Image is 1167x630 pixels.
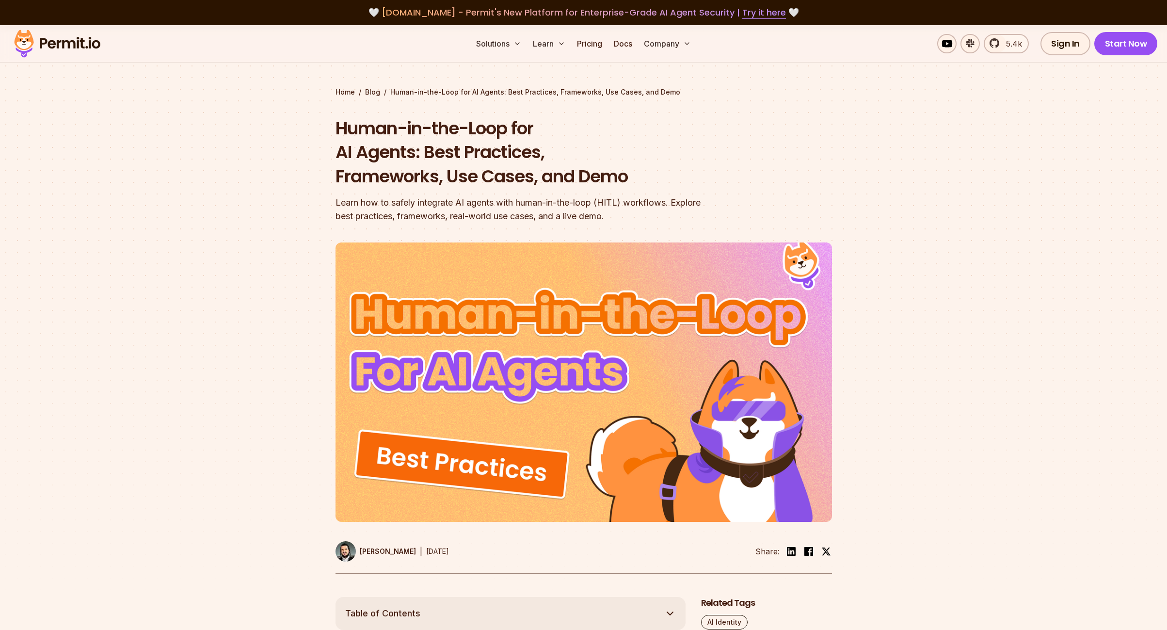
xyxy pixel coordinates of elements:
[803,546,815,557] img: facebook
[360,547,416,556] p: [PERSON_NAME]
[336,541,356,562] img: Gabriel L. Manor
[472,34,525,53] button: Solutions
[336,116,708,189] h1: Human-in-the-Loop for AI Agents: Best Practices, Frameworks, Use Cases, and Demo
[382,6,786,18] span: [DOMAIN_NAME] - Permit's New Platform for Enterprise-Grade AI Agent Security |
[821,547,831,556] img: twitter
[640,34,695,53] button: Company
[23,6,1144,19] div: 🤍 🤍
[336,597,686,630] button: Table of Contents
[984,34,1029,53] a: 5.4k
[1094,32,1158,55] a: Start Now
[573,34,606,53] a: Pricing
[365,87,380,97] a: Blog
[426,547,449,555] time: [DATE]
[10,27,105,60] img: Permit logo
[529,34,569,53] button: Learn
[420,546,422,557] div: |
[336,87,832,97] div: / /
[742,6,786,19] a: Try it here
[755,546,780,557] li: Share:
[336,541,416,562] a: [PERSON_NAME]
[336,242,832,522] img: Human-in-the-Loop for AI Agents: Best Practices, Frameworks, Use Cases, and Demo
[610,34,636,53] a: Docs
[1000,38,1022,49] span: 5.4k
[701,615,748,630] a: AI Identity
[336,87,355,97] a: Home
[345,607,420,620] span: Table of Contents
[785,546,797,557] img: linkedin
[701,597,832,609] h2: Related Tags
[336,196,708,223] div: Learn how to safely integrate AI agents with human-in-the-loop (HITL) workflows. Explore best pra...
[1040,32,1090,55] a: Sign In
